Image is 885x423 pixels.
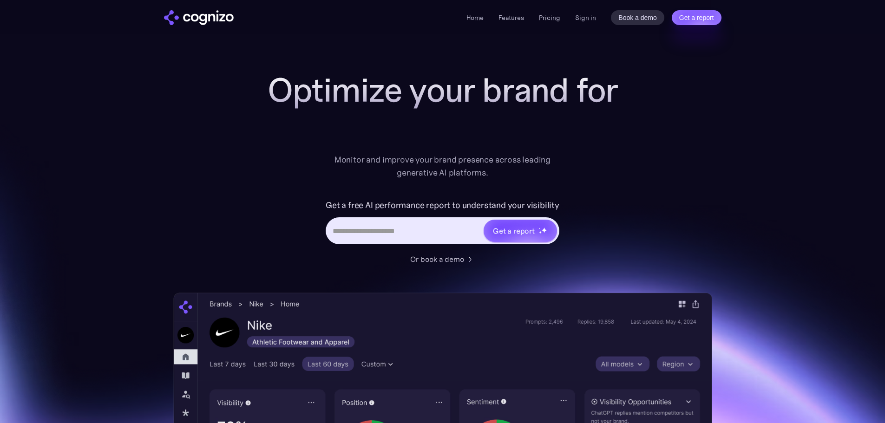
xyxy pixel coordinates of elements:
div: Monitor and improve your brand presence across leading generative AI platforms. [328,153,557,179]
a: Get a report [672,10,721,25]
div: Or book a demo [410,254,464,265]
a: Home [466,13,484,22]
div: Get a report [493,225,535,236]
a: Pricing [539,13,560,22]
img: cognizo logo [164,10,234,25]
a: Book a demo [611,10,664,25]
img: star [539,231,542,234]
a: Or book a demo [410,254,475,265]
a: Sign in [575,12,596,23]
label: Get a free AI performance report to understand your visibility [326,198,559,213]
img: star [539,228,540,229]
a: home [164,10,234,25]
h1: Optimize your brand for [257,72,629,109]
a: Features [498,13,524,22]
a: Get a reportstarstarstar [483,219,558,243]
img: star [541,227,547,233]
form: Hero URL Input Form [326,198,559,249]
